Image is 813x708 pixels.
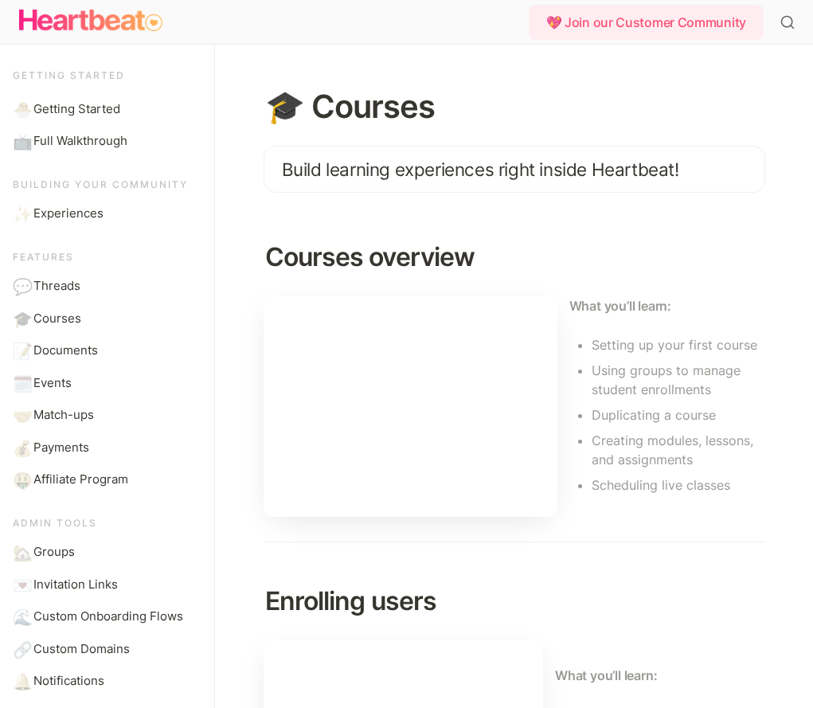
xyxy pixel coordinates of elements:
[13,178,188,190] span: Building your community
[13,374,29,390] span: 🗓️
[6,432,202,464] a: 💰Payments
[6,400,202,431] a: 🤝Match-ups
[264,296,557,517] iframe: www.loom.com
[6,198,202,229] a: ✨Experiences
[33,406,94,424] span: Match-ups
[13,471,29,487] span: 🤑
[6,126,202,157] a: 📺Full Walkthrough
[13,608,29,624] span: 🌊
[33,543,75,561] span: Groups
[33,132,127,151] span: Full Walkthrough
[13,517,97,529] span: Admin Tools
[264,580,765,623] h2: Enrolling users
[13,69,125,81] span: Getting started
[264,88,765,125] h1: 🎓 Courses
[592,473,765,497] li: Scheduling live classes
[264,236,765,279] h2: Courses overview
[555,667,657,683] strong: What you’ll learn:
[6,303,202,334] a: 🎓Courses
[13,406,29,422] span: 🤝
[33,471,128,489] span: Affiliate Program
[13,310,29,326] span: 🎓
[6,94,202,125] a: 🐣Getting Started
[592,358,765,401] li: Using groups to manage student enrollments
[33,640,130,659] span: Custom Domains
[33,310,81,328] span: Courses
[569,298,671,314] strong: What you’ll learn:
[33,576,118,594] span: Invitation Links
[6,464,202,495] a: 🤑Affiliate Program
[592,403,765,427] li: Duplicating a course
[6,634,202,665] a: 🔗Custom Domains
[33,374,72,393] span: Events
[6,271,202,302] a: 💬Threads
[6,537,202,568] a: 🏡Groups
[13,342,29,358] span: 📝
[13,132,29,148] span: 📺
[13,672,29,688] span: 🔔
[33,342,98,360] span: Documents
[33,277,80,295] span: Threads
[6,335,202,366] a: 📝Documents
[33,672,104,690] span: Notifications
[592,428,765,471] li: Creating modules, lessons, and assignments
[33,205,104,223] span: Experiences
[13,576,29,592] span: 💌
[6,666,202,697] a: 🔔Notifications
[13,640,29,656] span: 🔗
[529,5,770,40] a: 💖 Join our Customer Community
[6,368,202,399] a: 🗓️Events
[6,569,202,600] a: 💌Invitation Links
[13,277,29,293] span: 💬
[13,251,74,263] span: Features
[33,439,89,457] span: Payments
[13,205,29,221] span: ✨
[13,439,29,455] span: 💰
[33,608,183,626] span: Custom Onboarding Flows
[592,333,765,357] li: Setting up your first course
[13,543,29,559] span: 🏡
[6,601,202,632] a: 🌊Custom Onboarding Flows
[529,5,764,40] div: 💖 Join our Customer Community
[19,5,162,37] img: Logo
[13,100,29,116] span: 🐣
[282,158,679,180] span: Build learning experiences right inside Heartbeat!
[33,100,120,119] span: Getting Started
